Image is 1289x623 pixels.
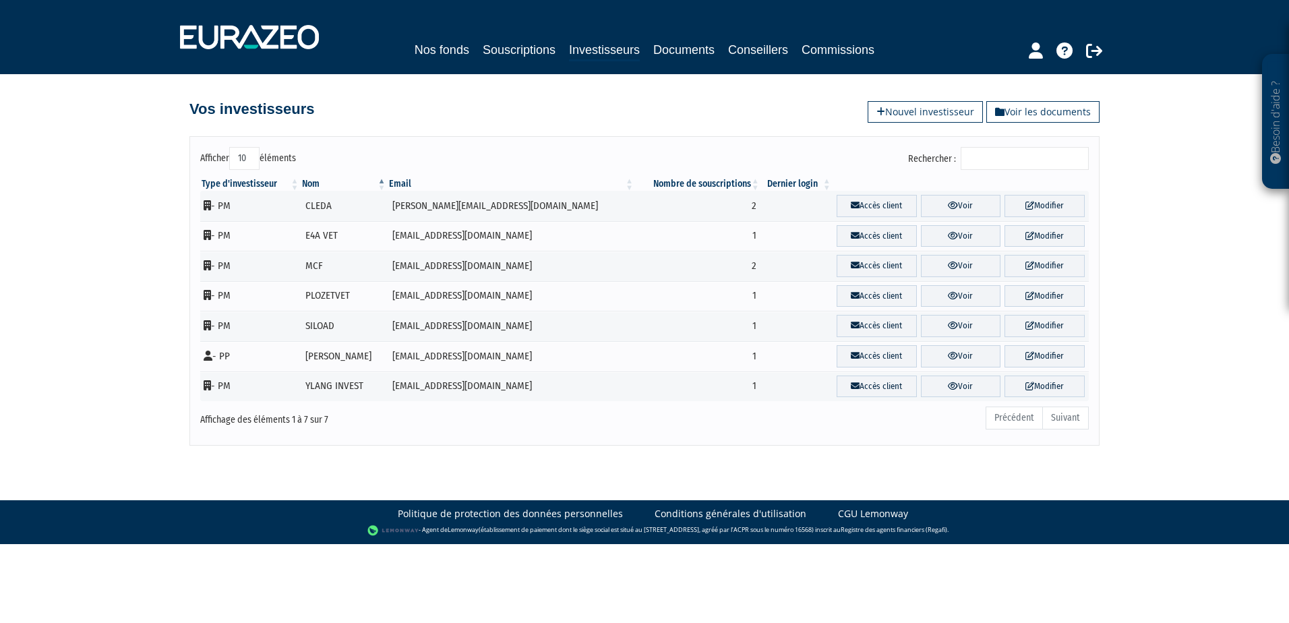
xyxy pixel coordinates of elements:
td: - PM [200,372,301,402]
a: Modifier [1005,285,1085,307]
a: Investisseurs [569,40,640,61]
label: Afficher éléments [200,147,296,170]
a: Accès client [837,255,917,277]
td: 2 [635,191,761,221]
img: 1732889491-logotype_eurazeo_blanc_rvb.png [180,25,319,49]
th: Nombre de souscriptions : activer pour trier la colonne par ordre croissant [635,177,761,191]
td: - PM [200,221,301,251]
td: MCF [301,251,388,281]
a: Modifier [1005,195,1085,217]
td: 1 [635,341,761,372]
td: [EMAIL_ADDRESS][DOMAIN_NAME] [388,281,636,311]
a: Conseillers [728,40,788,59]
td: - PM [200,251,301,281]
a: Voir [921,225,1001,247]
th: Dernier login : activer pour trier la colonne par ordre croissant [761,177,833,191]
a: Accès client [837,345,917,367]
td: 1 [635,372,761,402]
a: Souscriptions [483,40,556,59]
a: Modifier [1005,376,1085,398]
td: CLEDA [301,191,388,221]
td: PLOZETVET [301,281,388,311]
a: Registre des agents financiers (Regafi) [841,526,947,535]
p: Besoin d'aide ? [1268,61,1284,183]
a: Modifier [1005,225,1085,247]
td: [EMAIL_ADDRESS][DOMAIN_NAME] [388,221,636,251]
td: SILOAD [301,311,388,341]
td: - PP [200,341,301,372]
a: Accès client [837,315,917,337]
a: Voir [921,255,1001,277]
td: 1 [635,281,761,311]
a: Accès client [837,376,917,398]
a: Voir [921,195,1001,217]
a: Politique de protection des données personnelles [398,507,623,521]
a: Voir [921,376,1001,398]
img: logo-lemonway.png [367,524,419,537]
td: [PERSON_NAME][EMAIL_ADDRESS][DOMAIN_NAME] [388,191,636,221]
td: - PM [200,281,301,311]
a: Voir [921,285,1001,307]
td: [EMAIL_ADDRESS][DOMAIN_NAME] [388,372,636,402]
a: Accès client [837,285,917,307]
a: Voir [921,315,1001,337]
a: Lemonway [448,526,479,535]
a: Modifier [1005,345,1085,367]
td: YLANG INVEST [301,372,388,402]
div: Affichage des éléments 1 à 7 sur 7 [200,405,559,427]
td: [EMAIL_ADDRESS][DOMAIN_NAME] [388,251,636,281]
a: Accès client [837,225,917,247]
a: Modifier [1005,315,1085,337]
a: Commissions [802,40,874,59]
label: Rechercher : [908,147,1089,170]
td: - PM [200,191,301,221]
td: 1 [635,221,761,251]
a: Documents [653,40,715,59]
td: 2 [635,251,761,281]
a: Modifier [1005,255,1085,277]
th: Type d'investisseur : activer pour trier la colonne par ordre croissant [200,177,301,191]
td: 1 [635,311,761,341]
td: - PM [200,311,301,341]
a: Conditions générales d'utilisation [655,507,806,521]
a: Nouvel investisseur [868,101,983,123]
th: Email : activer pour trier la colonne par ordre croissant [388,177,636,191]
h4: Vos investisseurs [189,101,314,117]
td: [PERSON_NAME] [301,341,388,372]
td: [EMAIL_ADDRESS][DOMAIN_NAME] [388,311,636,341]
a: Accès client [837,195,917,217]
input: Rechercher : [961,147,1089,170]
a: Nos fonds [415,40,469,59]
th: Nom : activer pour trier la colonne par ordre d&eacute;croissant [301,177,388,191]
th: &nbsp; [833,177,1089,191]
td: [EMAIL_ADDRESS][DOMAIN_NAME] [388,341,636,372]
a: Voir [921,345,1001,367]
a: Voir les documents [986,101,1100,123]
a: CGU Lemonway [838,507,908,521]
div: - Agent de (établissement de paiement dont le siège social est situé au [STREET_ADDRESS], agréé p... [13,524,1276,537]
td: E4A VET [301,221,388,251]
select: Afficheréléments [229,147,260,170]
